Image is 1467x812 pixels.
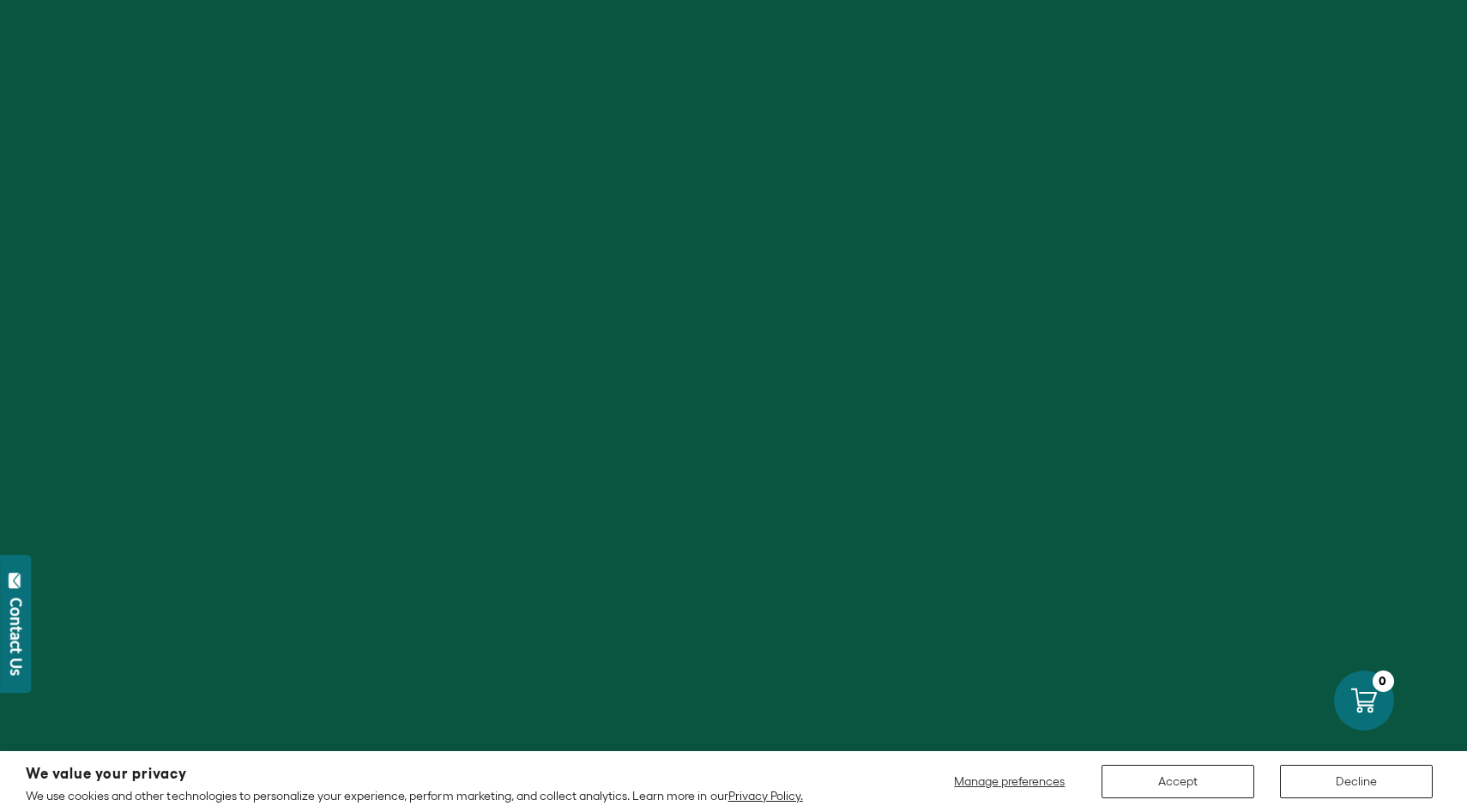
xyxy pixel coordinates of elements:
[8,598,25,676] div: Contact Us
[1280,765,1433,798] button: Decline
[26,788,803,803] p: We use cookies and other technologies to personalize your experience, perform marketing, and coll...
[1102,765,1254,798] button: Accept
[954,774,1065,788] span: Manage preferences
[728,789,803,803] a: Privacy Policy.
[1373,671,1394,692] div: 0
[26,767,803,781] h2: We value your privacy
[944,765,1076,798] button: Manage preferences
